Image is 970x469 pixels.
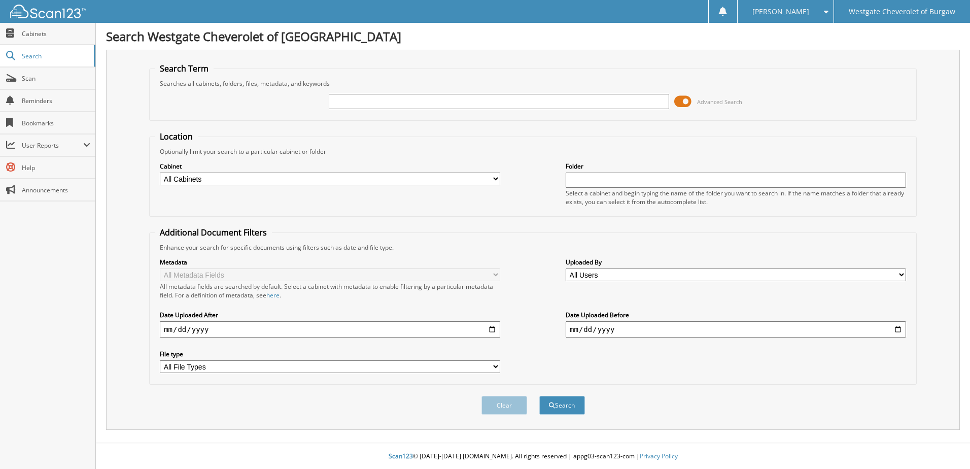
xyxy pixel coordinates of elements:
label: Metadata [160,258,500,266]
span: Search [22,52,89,60]
label: File type [160,350,500,358]
label: Date Uploaded After [160,311,500,319]
h1: Search Westgate Cheverolet of [GEOGRAPHIC_DATA] [106,28,960,45]
button: Search [539,396,585,415]
div: Searches all cabinets, folders, files, metadata, and keywords [155,79,911,88]
div: Enhance your search for specific documents using filters such as date and file type. [155,243,911,252]
label: Date Uploaded Before [566,311,906,319]
div: Select a cabinet and begin typing the name of the folder you want to search in. If the name match... [566,189,906,206]
label: Uploaded By [566,258,906,266]
input: end [566,321,906,338]
legend: Additional Document Filters [155,227,272,238]
span: Cabinets [22,29,90,38]
span: Advanced Search [697,98,742,106]
button: Clear [481,396,527,415]
input: start [160,321,500,338]
label: Folder [566,162,906,171]
legend: Search Term [155,63,214,74]
span: Help [22,163,90,172]
span: Bookmarks [22,119,90,127]
span: Announcements [22,186,90,194]
span: Scan123 [389,452,413,460]
img: scan123-logo-white.svg [10,5,86,18]
div: Optionally limit your search to a particular cabinet or folder [155,147,911,156]
div: © [DATE]-[DATE] [DOMAIN_NAME]. All rights reserved | appg03-scan123-com | [96,444,970,469]
span: [PERSON_NAME] [752,9,809,15]
span: User Reports [22,141,83,150]
div: All metadata fields are searched by default. Select a cabinet with metadata to enable filtering b... [160,282,500,299]
span: Westgate Cheverolet of Burgaw [849,9,955,15]
a: here [266,291,280,299]
span: Scan [22,74,90,83]
a: Privacy Policy [640,452,678,460]
span: Reminders [22,96,90,105]
label: Cabinet [160,162,500,171]
legend: Location [155,131,198,142]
